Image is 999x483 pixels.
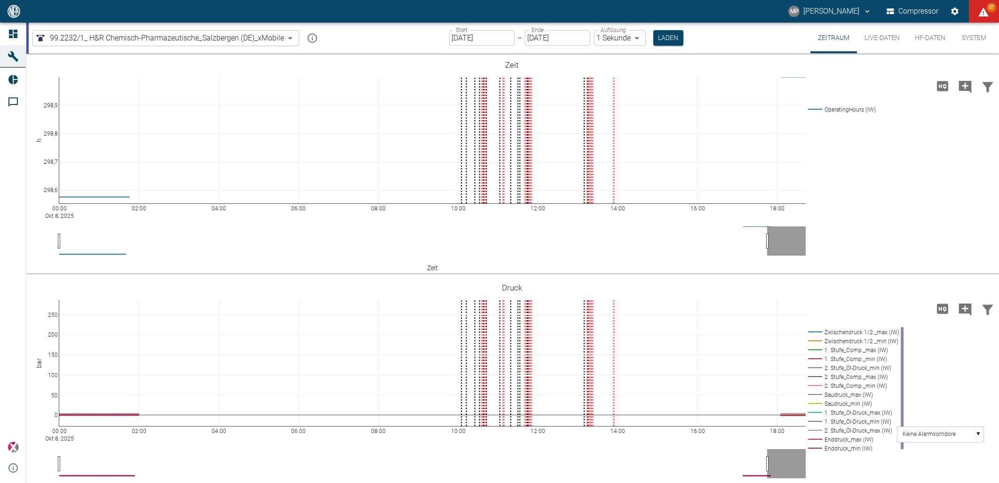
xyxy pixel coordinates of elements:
[601,26,626,34] label: Auflösung
[8,442,19,453] img: Xplore Logo
[946,3,963,20] button: Einstellungen
[788,6,800,17] div: MP
[653,30,683,46] button: Laden
[885,3,941,20] button: Compressor
[987,3,996,12] span: 57
[449,30,515,46] input: DD.MM.YYYY
[531,26,544,34] label: Ende
[525,30,590,46] input: DD.MM.YYYY
[976,74,999,98] button: Daten filtern
[787,3,873,20] button: marc.philipps@neac.de
[303,29,322,48] button: mission info
[7,5,21,17] img: logo
[35,32,284,44] a: 99.2232/1_ H&R Chemisch-Pharmazeutische_Salzbergen (DE)_xMobile
[810,23,857,53] button: Zeitraum
[907,23,953,53] button: HF-Daten
[594,30,646,46] div: 1 Sekunde
[456,26,468,34] label: Start
[954,74,976,98] button: Kommentar hinzufügen
[517,32,522,43] p: –
[857,23,907,53] button: Live-Daten
[903,431,956,437] text: Keine Alarmkorridore
[931,304,954,313] span: Hohe Auflösung
[953,23,995,53] button: System
[954,297,976,321] button: Kommentar hinzufügen
[931,81,954,90] span: Hohe Auflösung
[50,32,284,43] span: 99.2232/1_ H&R Chemisch-Pharmazeutische_Salzbergen (DE)_xMobile
[976,297,999,321] button: Daten filtern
